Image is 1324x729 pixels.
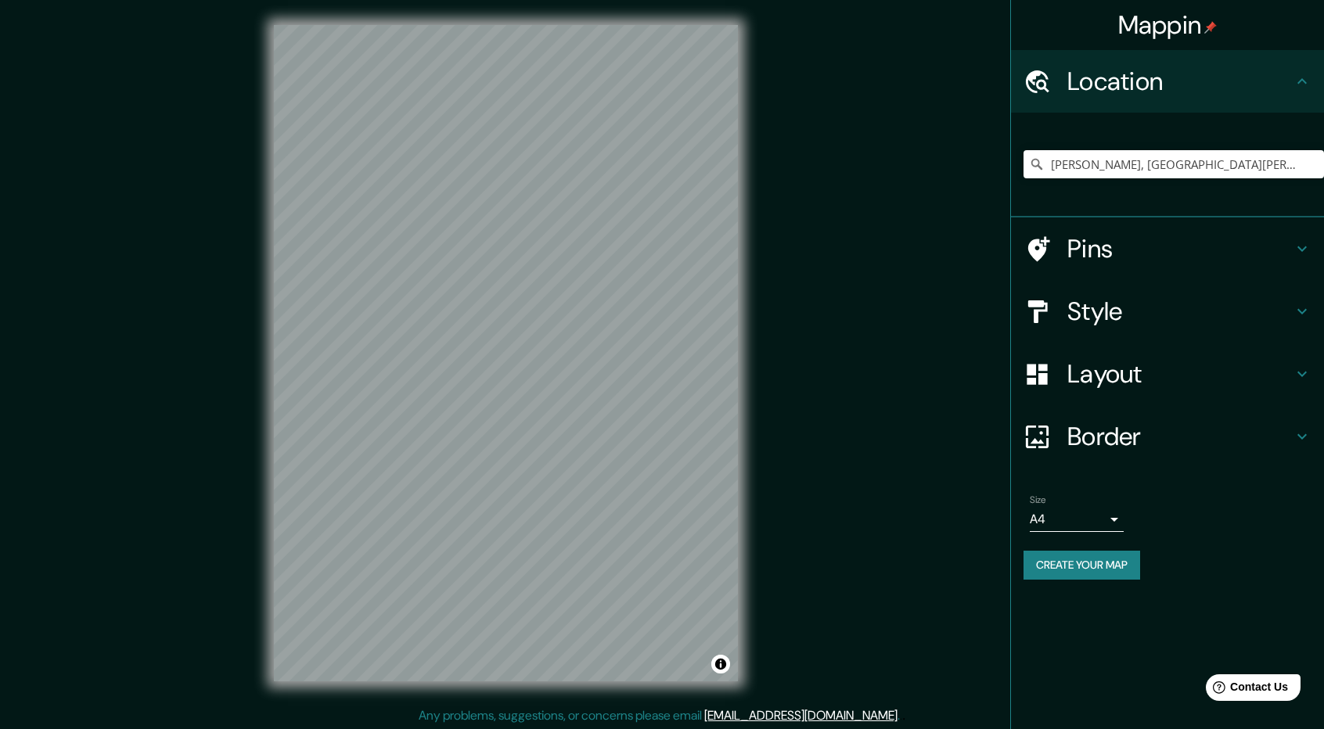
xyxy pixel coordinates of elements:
label: Size [1030,494,1046,507]
input: Pick your city or area [1024,150,1324,178]
p: Any problems, suggestions, or concerns please email . [419,706,900,725]
div: Layout [1011,343,1324,405]
div: A4 [1030,507,1124,532]
canvas: Map [274,25,738,681]
h4: Style [1067,296,1293,327]
div: . [900,706,902,725]
div: Style [1011,280,1324,343]
h4: Border [1067,421,1293,452]
h4: Location [1067,66,1293,97]
div: Location [1011,50,1324,113]
h4: Mappin [1118,9,1218,41]
img: pin-icon.png [1204,21,1217,34]
iframe: Help widget launcher [1185,668,1307,712]
div: . [902,706,905,725]
button: Toggle attribution [711,655,730,673]
a: [EMAIL_ADDRESS][DOMAIN_NAME] [704,707,898,724]
h4: Layout [1067,358,1293,390]
h4: Pins [1067,233,1293,264]
button: Create your map [1024,551,1140,580]
div: Pins [1011,217,1324,280]
div: Border [1011,405,1324,468]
